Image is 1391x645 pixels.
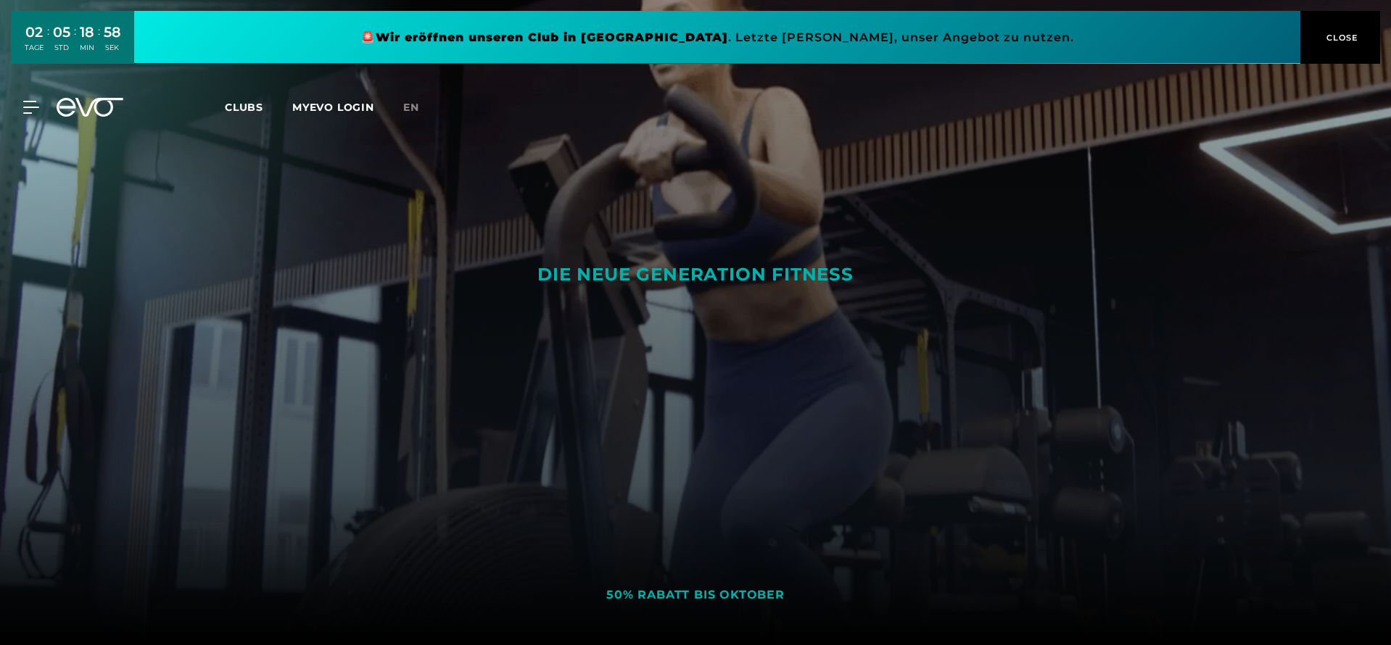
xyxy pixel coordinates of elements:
[225,100,292,114] a: Clubs
[292,101,374,114] a: MYEVO LOGIN
[25,43,44,53] div: TAGE
[98,23,100,62] div: :
[53,43,70,53] div: STD
[104,22,121,43] div: 58
[1300,11,1380,64] button: CLOSE
[1323,31,1358,44] span: CLOSE
[104,43,121,53] div: SEK
[446,263,945,286] div: DIE NEUE GENERATION FITNESS
[606,588,785,603] div: 50% RABATT BIS OKTOBER
[403,101,419,114] span: en
[47,23,49,62] div: :
[25,22,44,43] div: 02
[225,101,263,114] span: Clubs
[80,22,94,43] div: 18
[80,43,94,53] div: MIN
[53,22,70,43] div: 05
[74,23,76,62] div: :
[403,99,437,116] a: en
